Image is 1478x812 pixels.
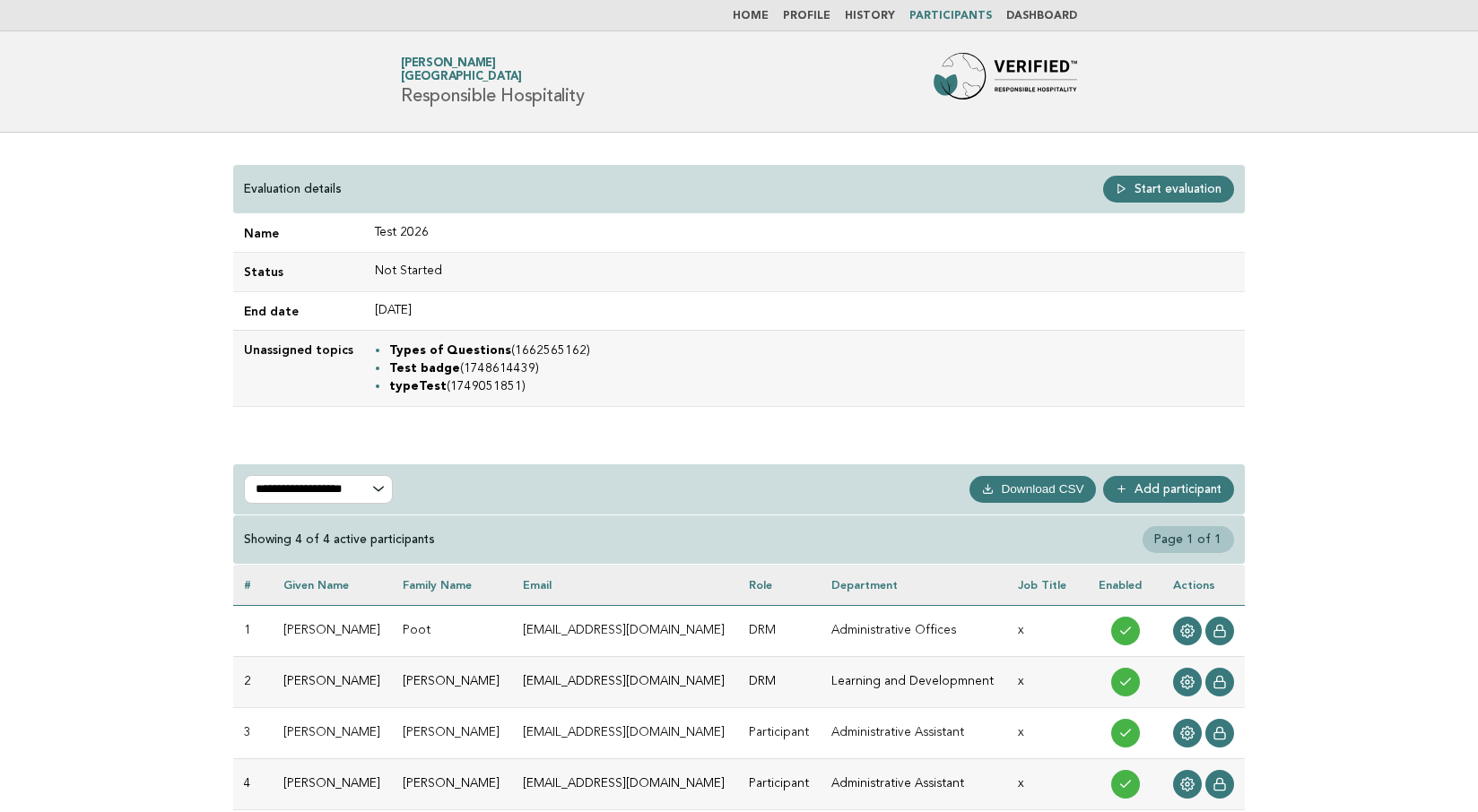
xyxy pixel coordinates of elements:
a: Participants [909,11,992,22]
td: 4 [233,758,273,809]
td: 2 [233,656,273,707]
td: [PERSON_NAME] [273,707,393,758]
td: 3 [233,707,273,758]
button: Download CSV [969,476,1096,503]
td: x [1007,656,1088,707]
td: DRM [738,656,821,707]
td: [DATE] [364,291,1245,330]
td: Participant [738,758,821,809]
p: Evaluation details [244,181,342,197]
td: Administrative Assistant [821,707,1007,758]
a: Home [733,11,769,22]
td: [PERSON_NAME] [273,758,393,809]
td: Name [233,214,364,253]
td: x [1007,758,1088,809]
div: Showing 4 of 4 active participants [244,531,435,548]
li: (1662565162) [389,341,1234,359]
li: (1748614439) [389,359,1234,377]
strong: typeTest [389,381,447,393]
td: DRM [738,605,821,656]
td: Participant [738,707,821,758]
th: Enabled [1088,565,1162,605]
td: [EMAIL_ADDRESS][DOMAIN_NAME] [512,656,738,707]
td: [PERSON_NAME] [273,605,393,656]
th: # [233,565,273,605]
th: Email [512,565,738,605]
td: Administrative Offices [821,605,1007,656]
strong: Types of Questions [389,345,511,357]
strong: Test badge [389,363,460,375]
span: [GEOGRAPHIC_DATA] [401,72,522,83]
td: [PERSON_NAME] [392,656,512,707]
td: 1 [233,605,273,656]
a: Dashboard [1006,11,1077,22]
td: [EMAIL_ADDRESS][DOMAIN_NAME] [512,605,738,656]
th: Department [821,565,1007,605]
th: Given name [273,565,393,605]
td: End date [233,291,364,330]
td: [EMAIL_ADDRESS][DOMAIN_NAME] [512,758,738,809]
td: [PERSON_NAME] [392,758,512,809]
td: x [1007,707,1088,758]
td: [PERSON_NAME] [392,707,512,758]
a: History [845,11,895,22]
td: Administrative Assistant [821,758,1007,809]
th: Role [738,565,821,605]
td: Learning and Developmnent [821,656,1007,707]
li: (1749051851) [389,377,1234,395]
td: x [1007,605,1088,656]
td: Test 2026 [364,214,1245,253]
td: Unassigned topics [233,330,364,406]
a: [PERSON_NAME][GEOGRAPHIC_DATA] [401,57,522,82]
td: Status [233,253,364,291]
td: Poot [392,605,512,656]
a: Start evaluation [1103,176,1234,203]
th: Job Title [1007,565,1088,605]
td: Not Started [364,253,1245,291]
a: Profile [783,11,830,22]
img: Forbes Travel Guide [934,53,1077,110]
td: [PERSON_NAME] [273,656,393,707]
h1: Responsible Hospitality [401,58,584,105]
th: Family name [392,565,512,605]
td: [EMAIL_ADDRESS][DOMAIN_NAME] [512,707,738,758]
a: Add participant [1103,476,1234,503]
